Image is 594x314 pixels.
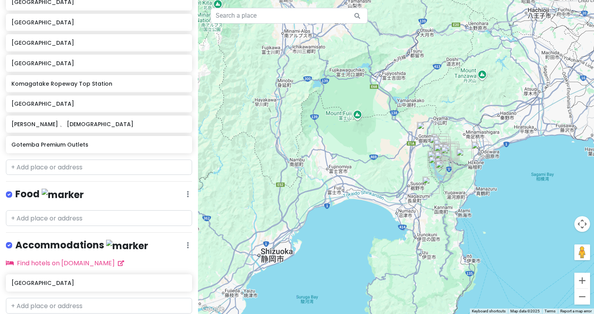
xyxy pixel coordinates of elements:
a: Report a map error [560,309,592,313]
h6: [GEOGRAPHIC_DATA] [11,60,186,67]
h6: Komagatake Ropeway Top Station [11,80,186,87]
div: Odawara Castle [471,141,489,159]
div: Sōunzan Station [438,143,455,160]
div: Hakone Shrine [435,158,452,175]
div: Ryukozan Choanji 、 Sotoshu Hanano Temple [431,134,449,151]
div: Owakudani [434,144,451,162]
img: Google [200,304,226,314]
button: Drag Pegman onto the map to open Street View [574,244,590,260]
button: Map camera controls [574,216,590,232]
div: Narukawa Art Museum [436,160,454,177]
button: Keyboard shortcuts [472,308,506,314]
img: marker [106,240,148,252]
div: Lake Ashi [429,156,446,173]
div: The Hakone Open-Air Museum [442,144,460,161]
h6: [GEOGRAPHIC_DATA] [11,39,186,46]
img: marker [42,189,84,201]
h6: Gotemba Premium Outlets [11,141,186,148]
button: Zoom out [574,289,590,305]
div: Komagatake Ropeway Top Station [434,151,452,169]
div: Gora Station [442,141,459,159]
div: Torii Gate over water [427,151,445,168]
h4: Accommodations [15,239,148,252]
input: + Add place or address [6,160,192,175]
h4: Food [15,188,84,201]
div: Hakone Museum of Art [440,143,457,160]
h6: [GEOGRAPHIC_DATA] [11,100,186,107]
div: Pola Museum of Art [434,140,451,157]
div: Hakone Venetian Glass Museum (Glass Forest) [433,136,450,154]
input: + Add place or address [6,210,192,226]
button: Zoom in [574,273,590,288]
input: + Add place or address [6,298,192,314]
div: Gotemba Premium Outlets [417,122,434,139]
h6: [GEOGRAPHIC_DATA] [11,19,186,26]
a: Find hotels on [DOMAIN_NAME] [6,259,124,268]
input: Search a place [211,8,368,24]
h6: [PERSON_NAME] 、 [DEMOGRAPHIC_DATA] [11,121,186,128]
div: Mishima Sky Walk [422,176,440,194]
div: Onshi-Hakone Park [435,161,453,178]
div: Hotel ZAGAKUKAN [456,149,473,166]
a: Terms (opens in new tab) [544,309,555,313]
h6: [GEOGRAPHIC_DATA] [11,279,186,286]
span: Map data ©2025 [510,309,540,313]
div: Hakone Ropeway Owakudani Station [433,144,451,161]
div: Hakone Botanical Garden of Wetlands [429,136,447,153]
div: Okada Museum of Art [441,146,458,163]
a: Click to see this area on Google Maps [200,304,226,314]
